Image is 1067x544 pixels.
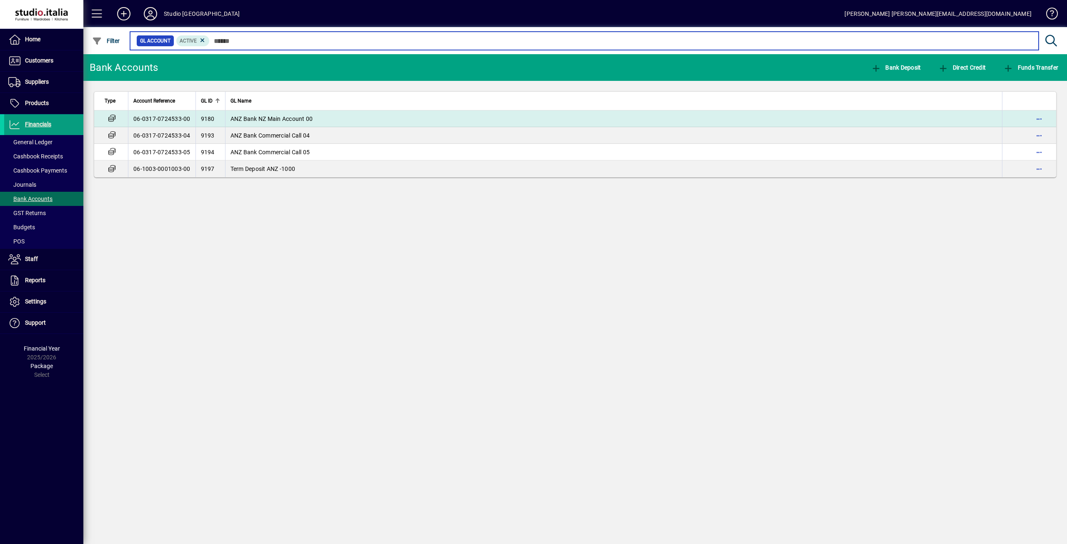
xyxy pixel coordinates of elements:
[25,100,49,106] span: Products
[25,319,46,326] span: Support
[128,127,195,144] td: 06-0317-0724533-04
[4,192,83,206] a: Bank Accounts
[105,96,115,105] span: Type
[1040,2,1057,29] a: Knowledge Base
[201,96,220,105] div: GL ID
[8,238,25,245] span: POS
[201,132,215,139] span: 9193
[8,196,53,202] span: Bank Accounts
[230,115,313,122] span: ANZ Bank NZ Main Account 00
[230,96,251,105] span: GL Name
[4,291,83,312] a: Settings
[4,206,83,220] a: GST Returns
[164,7,240,20] div: Studio [GEOGRAPHIC_DATA]
[201,96,213,105] span: GL ID
[8,139,53,145] span: General Ledger
[25,57,53,64] span: Customers
[230,132,310,139] span: ANZ Bank Commercial Call 04
[4,234,83,248] a: POS
[4,178,83,192] a: Journals
[25,78,49,85] span: Suppliers
[24,345,60,352] span: Financial Year
[128,110,195,127] td: 06-0317-0724533-00
[1003,64,1058,71] span: Funds Transfer
[4,163,83,178] a: Cashbook Payments
[871,64,921,71] span: Bank Deposit
[4,270,83,291] a: Reports
[4,50,83,71] a: Customers
[30,363,53,369] span: Package
[8,153,63,160] span: Cashbook Receipts
[25,121,51,128] span: Financials
[936,60,988,75] button: Direct Credit
[137,6,164,21] button: Profile
[938,64,986,71] span: Direct Credit
[25,256,38,262] span: Staff
[4,72,83,93] a: Suppliers
[90,61,158,74] div: Bank Accounts
[133,96,175,105] span: Account Reference
[201,149,215,155] span: 9194
[105,96,123,105] div: Type
[92,38,120,44] span: Filter
[4,135,83,149] a: General Ledger
[128,144,195,160] td: 06-0317-0724533-05
[1001,60,1060,75] button: Funds Transfer
[176,35,210,46] mat-chip: Activation Status: Active
[4,149,83,163] a: Cashbook Receipts
[230,96,997,105] div: GL Name
[4,220,83,234] a: Budgets
[230,165,296,172] span: Term Deposit ANZ -1000
[4,29,83,50] a: Home
[844,7,1032,20] div: [PERSON_NAME] [PERSON_NAME][EMAIL_ADDRESS][DOMAIN_NAME]
[201,115,215,122] span: 9180
[1032,162,1046,175] button: More options
[4,249,83,270] a: Staff
[869,60,923,75] button: Bank Deposit
[201,165,215,172] span: 9197
[25,277,45,283] span: Reports
[110,6,137,21] button: Add
[8,210,46,216] span: GST Returns
[1032,112,1046,125] button: More options
[8,224,35,231] span: Budgets
[8,181,36,188] span: Journals
[90,33,122,48] button: Filter
[180,38,197,44] span: Active
[140,37,170,45] span: GL Account
[4,313,83,333] a: Support
[25,36,40,43] span: Home
[1032,145,1046,159] button: More options
[8,167,67,174] span: Cashbook Payments
[230,149,310,155] span: ANZ Bank Commercial Call 05
[128,160,195,177] td: 06-1003-0001003-00
[1032,129,1046,142] button: More options
[4,93,83,114] a: Products
[25,298,46,305] span: Settings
